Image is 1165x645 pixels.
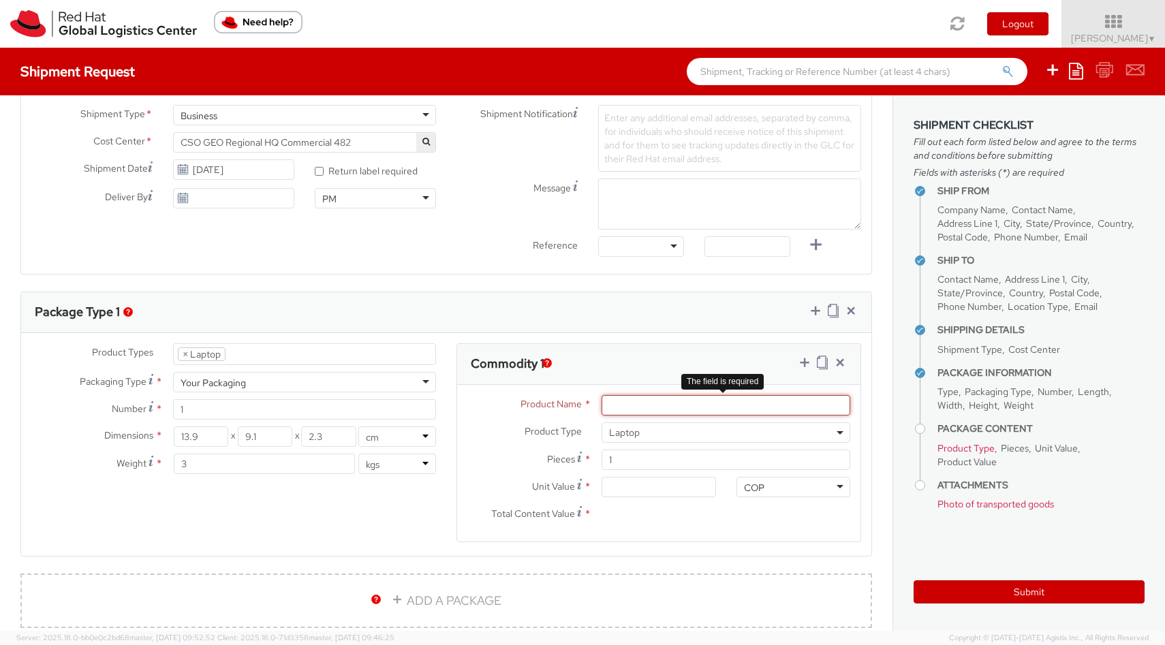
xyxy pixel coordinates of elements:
[609,426,843,439] span: Laptop
[1005,273,1065,285] span: Address Line 1
[1071,273,1087,285] span: City
[937,498,1054,510] span: Photo of transported goods
[183,348,188,360] span: ×
[217,633,394,642] span: Client: 2025.18.0-71d3358
[292,426,301,447] span: X
[937,300,1001,313] span: Phone Number
[1148,33,1156,44] span: ▼
[937,386,959,398] span: Type
[80,107,145,123] span: Shipment Type
[20,573,872,628] a: ADD A PACKAGE
[20,64,135,79] h4: Shipment Request
[315,162,420,178] label: Return label required
[525,425,582,437] span: Product Type
[681,374,764,390] div: The field is required
[969,399,997,411] span: Height
[937,186,1145,196] h4: Ship From
[937,399,963,411] span: Width
[93,134,145,150] span: Cost Center
[1078,386,1109,398] span: Length
[491,507,575,520] span: Total Content Value
[129,633,215,642] span: master, [DATE] 09:52:52
[1049,287,1100,299] span: Postal Code
[987,12,1048,35] button: Logout
[937,442,995,454] span: Product Type
[937,343,1002,356] span: Shipment Type
[1098,217,1132,230] span: Country
[112,403,146,415] span: Number
[309,633,394,642] span: master, [DATE] 09:46:25
[471,357,544,371] h3: Commodity 1
[965,386,1031,398] span: Packaging Type
[1064,231,1087,243] span: Email
[994,231,1058,243] span: Phone Number
[533,239,578,251] span: Reference
[604,112,854,165] span: Enter any additional email addresses, separated by comma, for individuals who should receive noti...
[521,398,582,410] span: Product Name
[178,347,226,361] li: Laptop
[16,633,215,642] span: Server: 2025.18.0-bb0e0c2bd68
[1035,442,1078,454] span: Unit Value
[80,375,146,388] span: Packaging Type
[117,457,146,469] span: Weight
[914,580,1145,603] button: Submit
[1004,399,1034,411] span: Weight
[1008,343,1060,356] span: Cost Center
[937,368,1145,378] h4: Package Information
[1008,300,1068,313] span: Location Type
[10,10,197,37] img: rh-logistics-00dfa346123c4ec078e1.svg
[937,217,997,230] span: Address Line 1
[181,376,246,390] div: Your Packaging
[480,107,573,121] span: Shipment Notification
[238,426,292,447] input: Width
[937,456,997,468] span: Product Value
[35,305,120,319] h3: Package Type 1
[937,231,988,243] span: Postal Code
[937,480,1145,490] h4: Attachments
[914,119,1145,131] h3: Shipment Checklist
[937,255,1145,266] h4: Ship To
[914,135,1145,162] span: Fill out each form listed below and agree to the terms and conditions before submitting
[1009,287,1043,299] span: Country
[914,166,1145,179] span: Fields with asterisks (*) are required
[322,192,337,206] div: PM
[104,429,153,441] span: Dimensions
[214,11,302,33] button: Need help?
[532,480,575,492] span: Unit Value
[1071,32,1156,44] span: [PERSON_NAME]
[1004,217,1020,230] span: City
[84,161,148,176] span: Shipment Date
[1038,386,1072,398] span: Number
[181,109,217,123] div: Business
[181,136,429,148] span: CSO GEO Regional HQ Commercial 482
[533,182,571,194] span: Message
[1001,442,1029,454] span: Pieces
[949,633,1149,644] span: Copyright © [DATE]-[DATE] Agistix Inc., All Rights Reserved
[301,426,356,447] input: Height
[687,58,1027,85] input: Shipment, Tracking or Reference Number (at least 4 chars)
[602,422,850,443] span: Laptop
[173,132,436,153] span: CSO GEO Regional HQ Commercial 482
[937,424,1145,434] h4: Package Content
[174,426,228,447] input: Length
[744,481,764,494] div: COP
[1074,300,1098,313] span: Email
[937,287,1003,299] span: State/Province
[315,167,324,176] input: Return label required
[92,346,153,358] span: Product Types
[1026,217,1091,230] span: State/Province
[937,204,1006,216] span: Company Name
[228,426,237,447] span: X
[937,273,999,285] span: Contact Name
[105,190,148,204] span: Deliver By
[1012,204,1073,216] span: Contact Name
[547,453,575,465] span: Pieces
[937,325,1145,335] h4: Shipping Details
